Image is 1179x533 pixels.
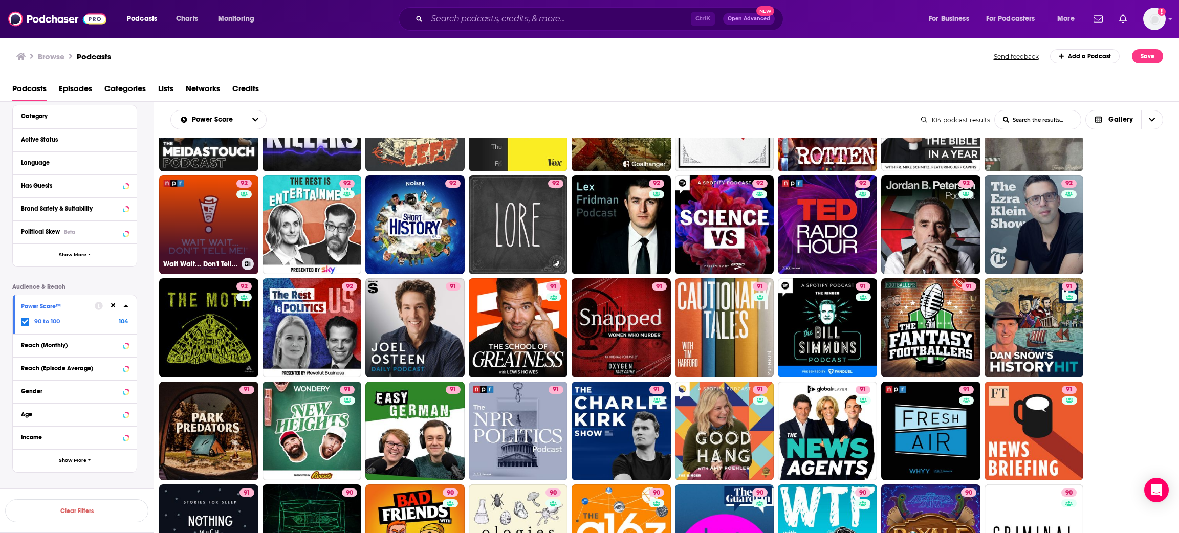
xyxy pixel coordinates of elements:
[469,175,568,275] a: 92
[756,6,775,16] span: New
[159,278,258,377] a: 92
[859,488,866,498] span: 90
[991,52,1042,61] button: Send feedback
[239,488,254,497] a: 91
[1132,49,1163,63] button: Save
[340,386,355,394] a: 91
[21,431,128,443] button: Income
[232,80,259,101] a: Credits
[753,282,768,291] a: 91
[1061,488,1077,497] a: 90
[408,7,793,31] div: Search podcasts, credits, & more...
[12,283,137,291] p: Audience & Reach
[959,386,974,394] a: 91
[159,382,258,481] a: 91
[752,180,768,188] a: 92
[236,282,252,291] a: 92
[1065,179,1073,189] span: 92
[342,282,357,291] a: 92
[77,52,111,61] h1: Podcasts
[856,282,870,291] a: 91
[675,278,774,377] a: 91
[1050,11,1087,27] button: open menu
[34,318,60,325] span: 90 to 100
[21,225,128,238] button: Political SkewBeta
[963,179,970,189] span: 92
[21,342,120,349] div: Reach (Monthly)
[158,80,173,101] a: Lists
[21,434,120,441] div: Income
[855,488,870,497] a: 90
[218,12,254,26] span: Monitoring
[675,382,774,481] a: 91
[929,12,969,26] span: For Business
[778,382,877,481] a: 91
[120,11,170,27] button: open menu
[343,179,351,189] span: 92
[985,382,1084,481] a: 91
[263,175,362,275] a: 92
[859,179,866,189] span: 92
[21,109,128,122] button: Category
[21,182,120,189] div: Has Guests
[856,386,870,394] a: 91
[469,278,568,377] a: 91
[21,133,128,146] button: Active Status
[752,488,768,497] a: 90
[778,175,877,275] a: 92
[550,488,557,498] span: 90
[21,205,120,212] div: Brand Safety & Suitability
[450,385,456,395] span: 91
[572,175,671,275] a: 92
[1158,8,1166,16] svg: Add a profile image
[921,116,990,124] div: 104 podcast results
[365,382,465,481] a: 91
[186,80,220,101] a: Networks
[12,80,47,101] a: Podcasts
[171,116,245,123] button: open menu
[723,13,775,25] button: Open AdvancedNew
[1065,488,1073,498] span: 90
[192,116,236,123] span: Power Score
[244,488,250,498] span: 91
[119,318,128,325] span: 104
[21,339,128,351] button: Reach (Monthly)
[59,458,86,463] span: Show More
[21,365,120,372] div: Reach (Episode Average)
[64,229,75,235] div: Beta
[21,202,128,215] button: Brand Safety & Suitability
[986,12,1035,26] span: For Podcasters
[653,385,660,395] span: 91
[21,385,128,397] button: Gender
[1143,8,1166,30] img: User Profile
[961,488,976,497] a: 90
[13,243,137,266] button: Show More
[170,110,267,129] h2: Choose List sort
[985,278,1084,377] a: 91
[21,362,128,374] button: Reach (Episode Average)
[21,303,88,310] div: Power Score™
[1085,110,1164,129] button: Choose View
[263,382,362,481] a: 91
[342,488,357,497] a: 90
[469,382,568,481] a: 91
[881,175,980,275] a: 92
[8,9,106,29] img: Podchaser - Follow, Share and Rate Podcasts
[572,278,671,377] a: 91
[239,386,254,394] a: 91
[445,180,461,188] a: 92
[1066,282,1073,292] span: 91
[649,386,664,394] a: 91
[691,12,715,26] span: Ctrl K
[653,488,660,498] span: 90
[21,411,120,418] div: Age
[38,52,64,61] h3: Browse
[958,180,974,188] a: 92
[552,179,559,189] span: 92
[1057,12,1075,26] span: More
[244,385,250,395] span: 91
[545,488,561,497] a: 90
[346,282,353,292] span: 92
